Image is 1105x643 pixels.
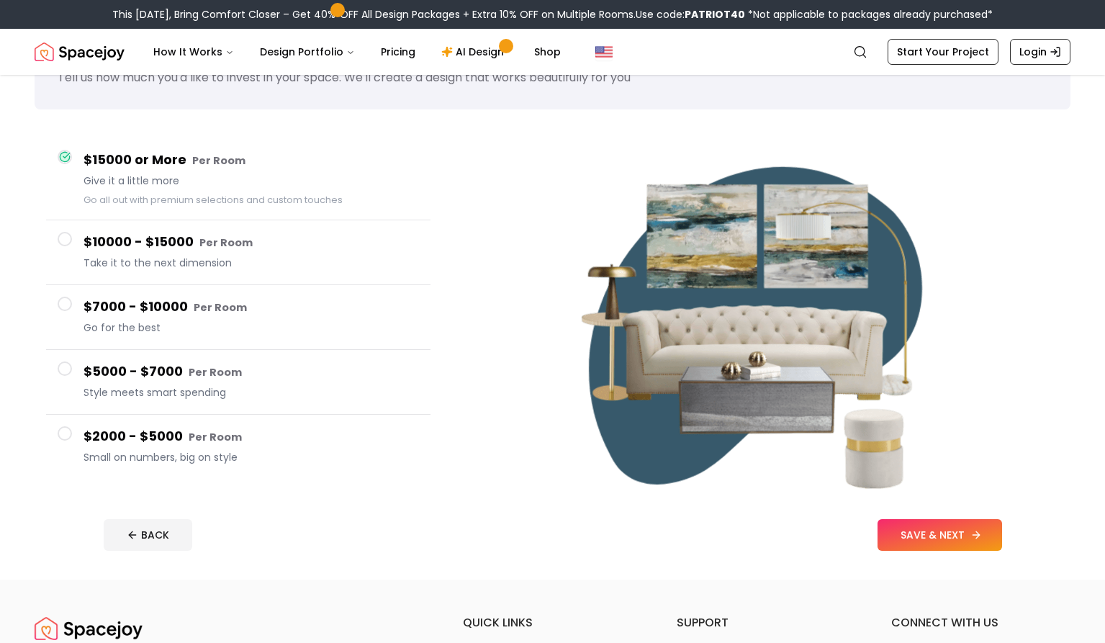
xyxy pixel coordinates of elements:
button: $7000 - $10000 Per RoomGo for the best [46,285,430,350]
h4: $7000 - $10000 [84,297,419,318]
a: Spacejoy [35,614,143,643]
img: United States [595,43,613,60]
span: Go for the best [84,320,419,335]
a: Start Your Project [888,39,998,65]
span: *Not applicable to packages already purchased* [745,7,993,22]
a: Spacejoy [35,37,125,66]
h6: quick links [463,614,642,631]
h4: $5000 - $7000 [84,361,419,382]
span: Style meets smart spending [84,385,419,400]
h4: $15000 or More [84,150,419,171]
small: Per Room [199,235,253,250]
nav: Main [142,37,572,66]
p: Tell us how much you'd like to invest in your space. We'll create a design that works beautifully... [58,69,1047,86]
span: Use code: [636,7,745,22]
small: Per Room [189,430,242,444]
b: PATRIOT40 [685,7,745,22]
button: Design Portfolio [248,37,366,66]
button: SAVE & NEXT [878,519,1002,551]
nav: Global [35,29,1070,75]
h6: support [677,614,856,631]
img: Spacejoy Logo [35,37,125,66]
span: Give it a little more [84,174,419,188]
h4: $2000 - $5000 [84,426,419,447]
button: BACK [104,519,192,551]
small: Per Room [194,300,247,315]
span: Small on numbers, big on style [84,450,419,464]
button: How It Works [142,37,245,66]
button: $10000 - $15000 Per RoomTake it to the next dimension [46,220,430,285]
small: Per Room [189,365,242,379]
h6: connect with us [891,614,1070,631]
a: Shop [523,37,572,66]
div: This [DATE], Bring Comfort Closer – Get 40% OFF All Design Packages + Extra 10% OFF on Multiple R... [112,7,993,22]
a: AI Design [430,37,520,66]
img: Spacejoy Logo [35,614,143,643]
h4: $10000 - $15000 [84,232,419,253]
a: Pricing [369,37,427,66]
span: Take it to the next dimension [84,256,419,270]
button: $15000 or More Per RoomGive it a little moreGo all out with premium selections and custom touches [46,138,430,220]
small: Go all out with premium selections and custom touches [84,194,343,206]
small: Per Room [192,153,245,168]
button: $2000 - $5000 Per RoomSmall on numbers, big on style [46,415,430,479]
button: $5000 - $7000 Per RoomStyle meets smart spending [46,350,430,415]
a: Login [1010,39,1070,65]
